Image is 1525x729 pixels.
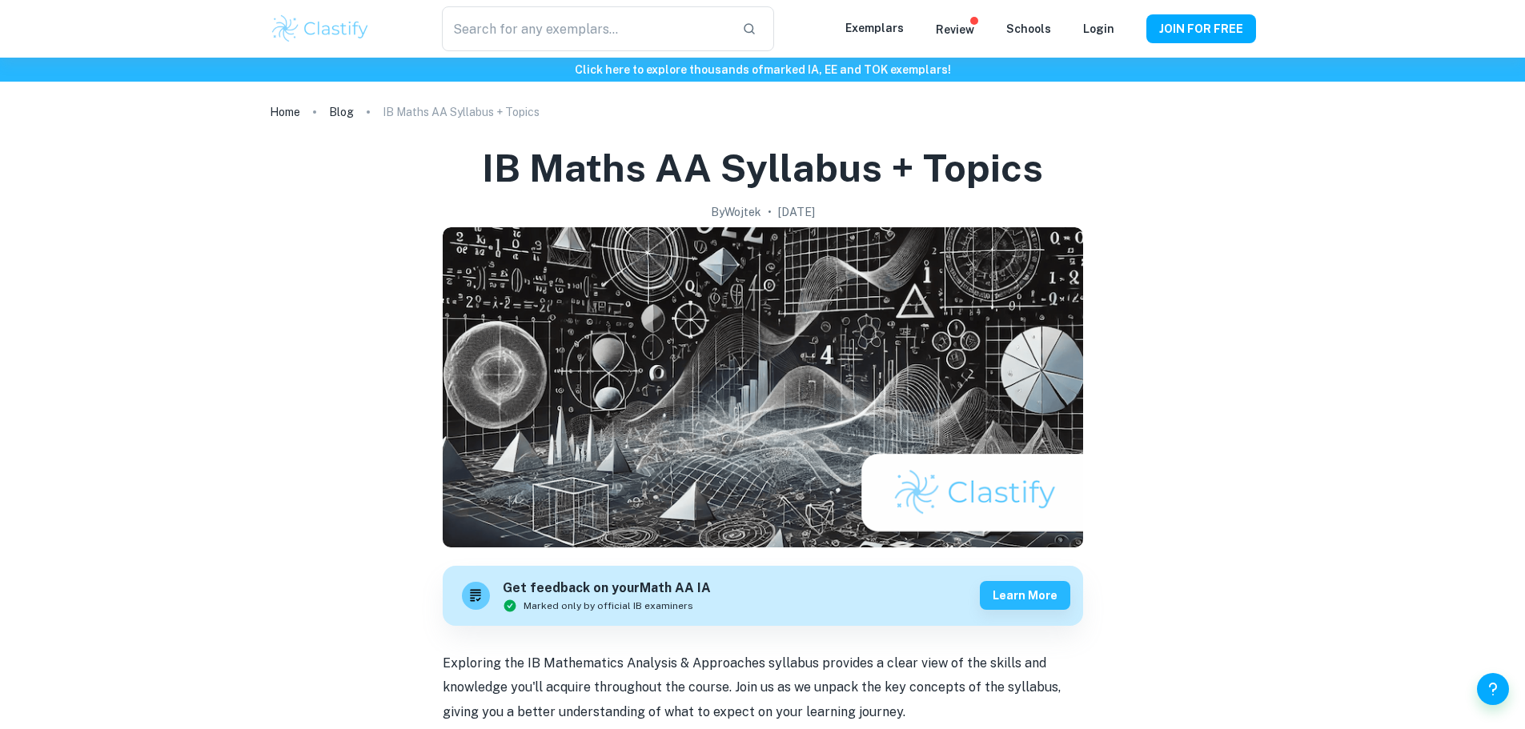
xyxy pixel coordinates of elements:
p: Review [936,21,974,38]
p: Exploring the IB Mathematics Analysis & Approaches syllabus provides a clear view of the skills a... [443,651,1083,724]
h2: By Wojtek [711,203,761,221]
button: Learn more [980,581,1070,610]
a: Get feedback on yourMath AA IAMarked only by official IB examinersLearn more [443,566,1083,626]
img: Clastify logo [270,13,371,45]
h2: [DATE] [778,203,815,221]
p: Exemplars [845,19,904,37]
h1: IB Maths AA Syllabus + Topics [482,142,1043,194]
img: IB Maths AA Syllabus + Topics cover image [443,227,1083,547]
button: Help and Feedback [1477,673,1509,705]
a: Home [270,101,300,123]
h6: Get feedback on your Math AA IA [503,579,711,599]
p: • [768,203,772,221]
p: IB Maths AA Syllabus + Topics [383,103,540,121]
span: Marked only by official IB examiners [524,599,693,613]
button: JOIN FOR FREE [1146,14,1256,43]
a: Schools [1006,22,1051,35]
h6: Click here to explore thousands of marked IA, EE and TOK exemplars ! [3,61,1522,78]
input: Search for any exemplars... [442,6,728,51]
a: Blog [329,101,354,123]
a: Login [1083,22,1114,35]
